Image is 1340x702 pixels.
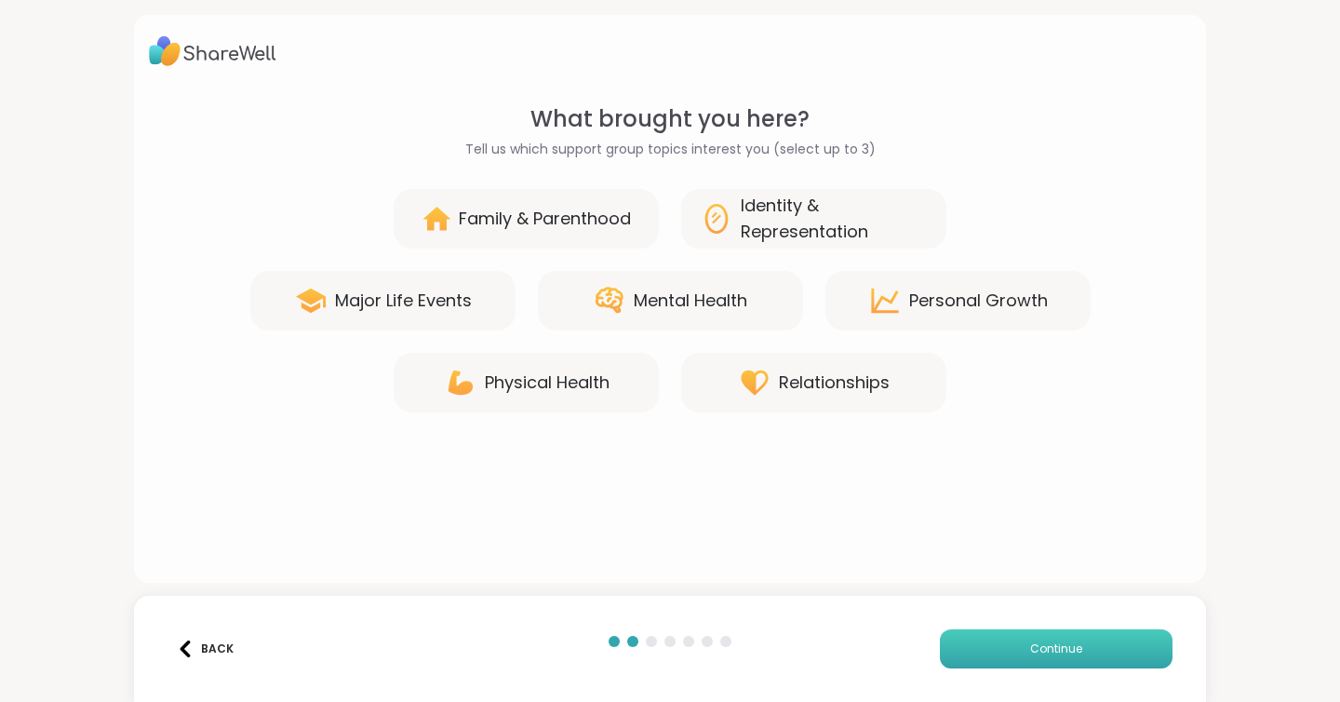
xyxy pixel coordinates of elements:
[149,30,276,73] img: ShareWell Logo
[779,370,890,396] div: Relationships
[1030,641,1082,657] span: Continue
[167,629,242,668] button: Back
[465,140,876,159] span: Tell us which support group topics interest you (select up to 3)
[459,206,631,232] div: Family & Parenthood
[530,102,810,136] span: What brought you here?
[335,288,472,314] div: Major Life Events
[940,629,1172,668] button: Continue
[177,641,234,657] div: Back
[741,193,928,245] div: Identity & Representation
[634,288,747,314] div: Mental Health
[485,370,610,396] div: Physical Health
[909,288,1048,314] div: Personal Growth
